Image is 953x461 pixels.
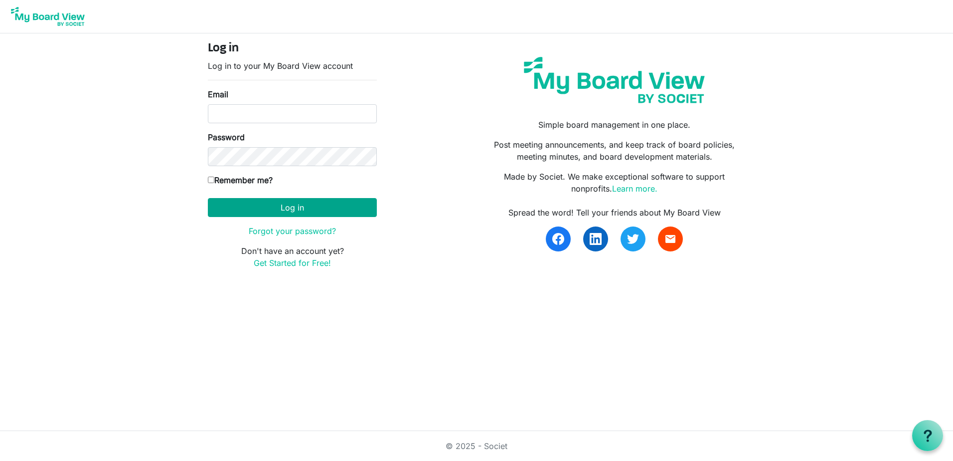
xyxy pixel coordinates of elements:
[658,227,683,251] a: email
[208,198,377,217] button: Log in
[208,177,214,183] input: Remember me?
[552,233,564,245] img: facebook.svg
[208,88,228,100] label: Email
[590,233,602,245] img: linkedin.svg
[208,245,377,269] p: Don't have an account yet?
[208,60,377,72] p: Log in to your My Board View account
[208,41,377,56] h4: Log in
[484,119,745,131] p: Simple board management in one place.
[516,49,712,111] img: my-board-view-societ.svg
[8,4,88,29] img: My Board View Logo
[664,233,676,245] span: email
[484,139,745,163] p: Post meeting announcements, and keep track of board policies, meeting minutes, and board developm...
[446,441,507,451] a: © 2025 - Societ
[612,184,657,194] a: Learn more.
[484,171,745,195] p: Made by Societ. We make exceptional software to support nonprofits.
[208,174,273,186] label: Remember me?
[208,131,245,143] label: Password
[254,258,331,268] a: Get Started for Free!
[484,207,745,219] div: Spread the word! Tell your friends about My Board View
[249,226,336,236] a: Forgot your password?
[627,233,639,245] img: twitter.svg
